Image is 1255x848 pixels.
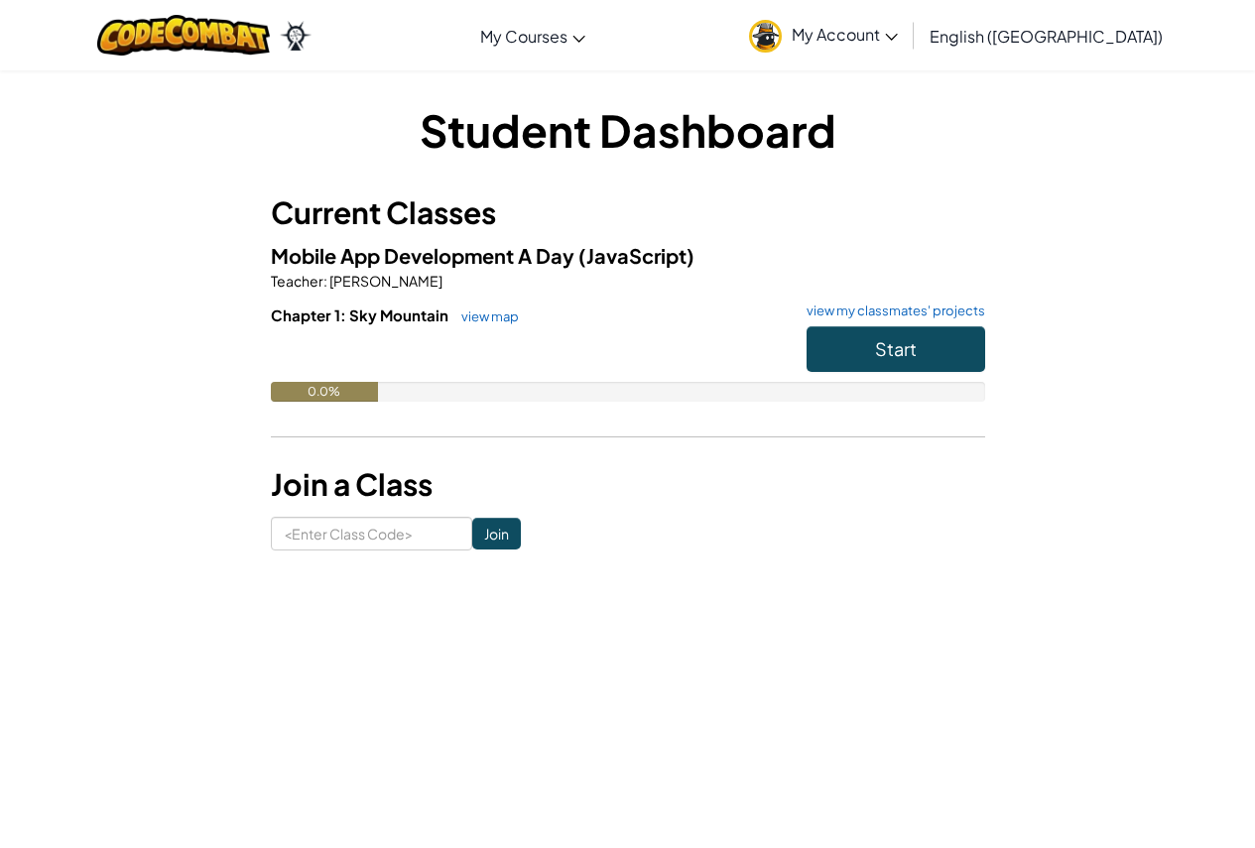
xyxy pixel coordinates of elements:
[578,243,694,268] span: (JavaScript)
[97,15,271,56] img: CodeCombat logo
[792,24,898,45] span: My Account
[875,337,917,360] span: Start
[470,9,595,62] a: My Courses
[271,99,985,161] h1: Student Dashboard
[271,190,985,235] h3: Current Classes
[323,272,327,290] span: :
[807,326,985,372] button: Start
[327,272,442,290] span: [PERSON_NAME]
[271,462,985,507] h3: Join a Class
[749,20,782,53] img: avatar
[797,304,985,317] a: view my classmates' projects
[930,26,1163,47] span: English ([GEOGRAPHIC_DATA])
[271,305,451,324] span: Chapter 1: Sky Mountain
[280,21,312,51] img: Ozaria
[271,272,323,290] span: Teacher
[480,26,567,47] span: My Courses
[920,9,1173,62] a: English ([GEOGRAPHIC_DATA])
[739,4,908,66] a: My Account
[271,382,378,402] div: 0.0%
[271,243,578,268] span: Mobile App Development A Day
[451,308,519,324] a: view map
[271,517,472,550] input: <Enter Class Code>
[472,518,521,549] input: Join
